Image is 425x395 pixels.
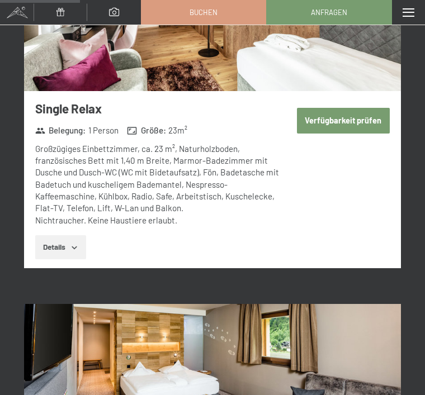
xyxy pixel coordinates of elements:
span: 1 Person [88,125,119,136]
span: Anfragen [311,7,347,17]
a: Anfragen [267,1,391,24]
strong: Größe : [127,125,166,136]
span: 23 m² [168,125,187,136]
strong: Belegung : [35,125,86,136]
a: Buchen [141,1,266,24]
div: Großzügiges Einbettzimmer, ca. 23 m², Naturholzboden, französisches Bett mit 1,40 m Breite, Marmo... [35,143,288,226]
button: Verfügbarkeit prüfen [297,108,390,134]
span: Buchen [190,7,218,17]
button: Details [35,235,86,260]
h3: Single Relax [35,100,288,117]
